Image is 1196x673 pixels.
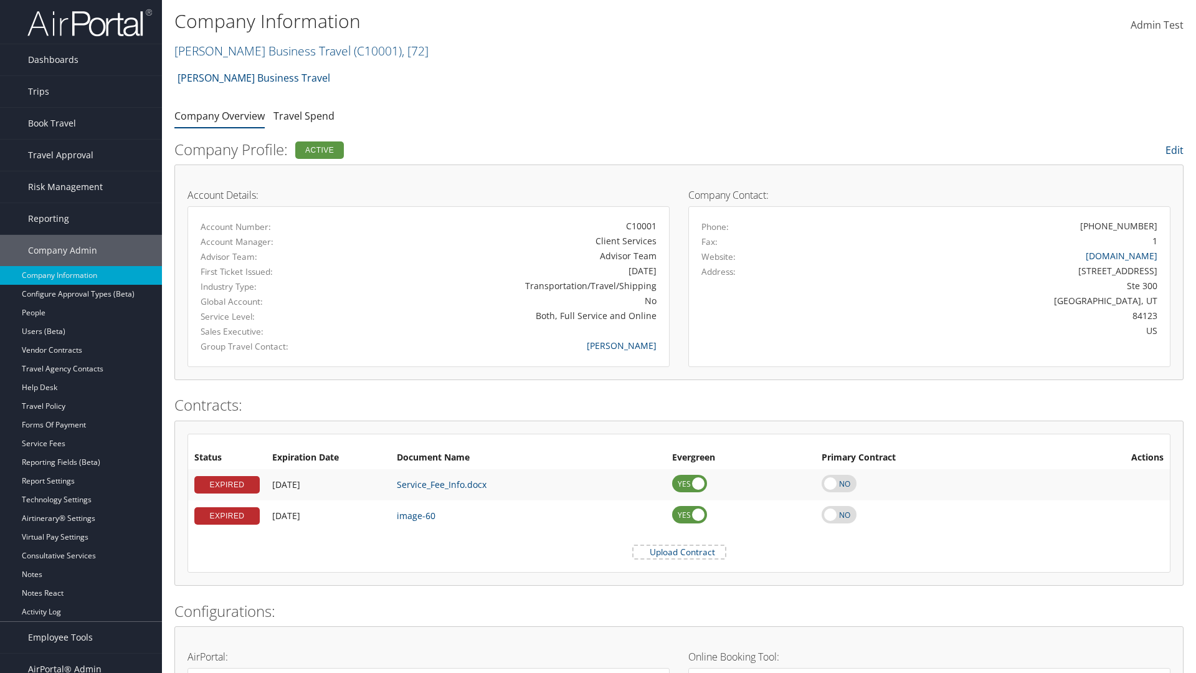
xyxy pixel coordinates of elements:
div: No [359,294,657,307]
label: Account Manager: [201,236,340,248]
h2: Contracts: [174,394,1184,416]
a: Company Overview [174,109,265,123]
a: image-60 [397,510,435,522]
div: 84123 [820,309,1158,322]
label: Upload Contract [634,546,725,558]
label: Service Level: [201,310,340,323]
div: EXPIRED [194,476,260,494]
div: US [820,324,1158,337]
h2: Configurations: [174,601,1184,622]
span: Dashboards [28,44,78,75]
label: Account Number: [201,221,340,233]
a: Edit [1165,143,1184,157]
span: Risk Management [28,171,103,203]
span: Admin Test [1131,18,1184,32]
i: Remove Contract [1151,472,1164,497]
label: First Ticket Issued: [201,265,340,278]
a: [PERSON_NAME] Business Travel [174,42,429,59]
h4: Online Booking Tool: [688,652,1170,662]
span: Reporting [28,203,69,234]
div: Ste 300 [820,279,1158,292]
a: Service_Fee_Info.docx [397,479,486,490]
th: Evergreen [666,447,815,469]
div: Add/Edit Date [272,479,384,490]
span: Company Admin [28,235,97,266]
label: Website: [701,251,736,263]
th: Expiration Date [266,447,391,469]
div: [PHONE_NUMBER] [1080,219,1157,232]
div: Add/Edit Date [272,510,384,522]
label: Group Travel Contact: [201,340,340,353]
th: Primary Contract [815,447,1049,469]
th: Status [188,447,266,469]
label: Advisor Team: [201,251,340,263]
div: 1 [1152,234,1157,247]
a: [PERSON_NAME] [587,340,657,351]
span: , [ 72 ] [402,42,429,59]
h4: Company Contact: [688,190,1170,200]
h2: Company Profile: [174,139,841,160]
img: airportal-logo.png [27,8,152,37]
div: C10001 [359,219,657,232]
h4: Account Details: [187,190,670,200]
label: Industry Type: [201,280,340,293]
div: EXPIRED [194,507,260,525]
div: [DATE] [359,264,657,277]
label: Fax: [701,236,718,248]
span: [DATE] [272,479,300,490]
div: Client Services [359,234,657,247]
label: Sales Executive: [201,325,340,338]
span: ( C10001 ) [354,42,402,59]
span: Book Travel [28,108,76,139]
div: Both, Full Service and Online [359,309,657,322]
a: Travel Spend [273,109,335,123]
h4: AirPortal: [187,652,670,662]
h1: Company Information [174,8,847,34]
div: [GEOGRAPHIC_DATA], UT [820,294,1158,307]
a: Admin Test [1131,6,1184,45]
th: Actions [1049,447,1170,469]
span: Travel Approval [28,140,93,171]
label: Address: [701,265,736,278]
i: Remove Contract [1151,504,1164,528]
div: [STREET_ADDRESS] [820,264,1158,277]
label: Phone: [701,221,729,233]
div: Advisor Team [359,249,657,262]
a: [PERSON_NAME] Business Travel [178,65,330,90]
div: Transportation/Travel/Shipping [359,279,657,292]
span: [DATE] [272,510,300,522]
a: [DOMAIN_NAME] [1086,250,1157,262]
span: Employee Tools [28,622,93,653]
div: Active [295,141,344,159]
label: Global Account: [201,295,340,308]
th: Document Name [391,447,666,469]
span: Trips [28,76,49,107]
